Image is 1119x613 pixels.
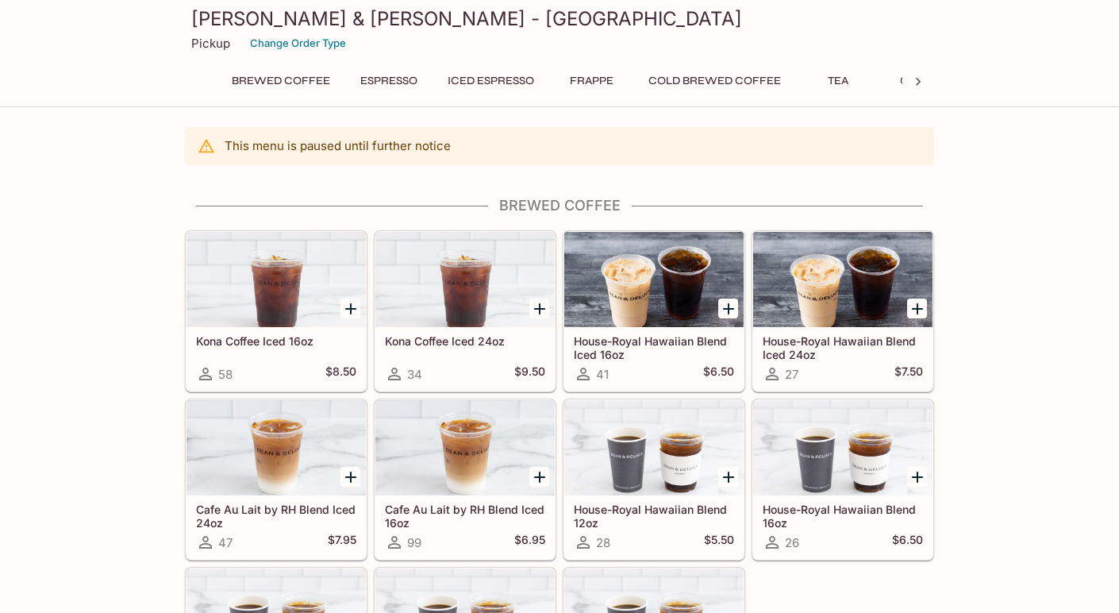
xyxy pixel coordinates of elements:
[785,367,798,382] span: 27
[752,399,933,560] a: House-Royal Hawaiian Blend 16oz26$6.50
[243,31,353,56] button: Change Order Type
[352,70,426,92] button: Espresso
[785,535,799,550] span: 26
[186,231,367,391] a: Kona Coffee Iced 16oz58$8.50
[563,231,744,391] a: House-Royal Hawaiian Blend Iced 16oz41$6.50
[385,503,545,529] h5: Cafe Au Lait by RH Blend Iced 16oz
[752,231,933,391] a: House-Royal Hawaiian Blend Iced 24oz27$7.50
[763,503,923,529] h5: House-Royal Hawaiian Blend 16oz
[186,232,366,327] div: Kona Coffee Iced 16oz
[514,533,545,552] h5: $6.95
[218,535,233,550] span: 47
[894,364,923,384] h5: $7.50
[186,400,366,495] div: Cafe Au Lait by RH Blend Iced 24oz
[328,533,356,552] h5: $7.95
[340,299,360,318] button: Add Kona Coffee Iced 16oz
[753,232,932,327] div: House-Royal Hawaiian Blend Iced 24oz
[907,467,927,487] button: Add House-Royal Hawaiian Blend 16oz
[529,467,549,487] button: Add Cafe Au Lait by RH Blend Iced 16oz
[704,533,734,552] h5: $5.50
[439,70,543,92] button: Iced Espresso
[191,36,230,51] p: Pickup
[892,533,923,552] h5: $6.50
[375,400,555,495] div: Cafe Au Lait by RH Blend Iced 16oz
[185,197,934,214] h4: Brewed Coffee
[340,467,360,487] button: Add Cafe Au Lait by RH Blend Iced 24oz
[886,70,958,92] button: Others
[574,503,734,529] h5: House-Royal Hawaiian Blend 12oz
[703,364,734,384] h5: $6.50
[385,334,545,348] h5: Kona Coffee Iced 24oz
[375,232,555,327] div: Kona Coffee Iced 24oz
[564,400,744,495] div: House-Royal Hawaiian Blend 12oz
[196,334,356,348] h5: Kona Coffee Iced 16oz
[223,70,339,92] button: Brewed Coffee
[225,138,451,153] p: This menu is paused until further notice
[640,70,790,92] button: Cold Brewed Coffee
[529,299,549,318] button: Add Kona Coffee Iced 24oz
[407,535,421,550] span: 99
[375,231,556,391] a: Kona Coffee Iced 24oz34$9.50
[718,467,738,487] button: Add House-Royal Hawaiian Blend 12oz
[375,399,556,560] a: Cafe Au Lait by RH Blend Iced 16oz99$6.95
[196,503,356,529] h5: Cafe Au Lait by RH Blend Iced 24oz
[514,364,545,384] h5: $9.50
[563,399,744,560] a: House-Royal Hawaiian Blend 12oz28$5.50
[574,334,734,360] h5: House-Royal Hawaiian Blend Iced 16oz
[718,299,738,318] button: Add House-Royal Hawaiian Blend Iced 16oz
[564,232,744,327] div: House-Royal Hawaiian Blend Iced 16oz
[907,299,927,318] button: Add House-Royal Hawaiian Blend Iced 24oz
[802,70,874,92] button: Tea
[186,399,367,560] a: Cafe Au Lait by RH Blend Iced 24oz47$7.95
[596,367,609,382] span: 41
[763,334,923,360] h5: House-Royal Hawaiian Blend Iced 24oz
[191,6,928,31] h3: [PERSON_NAME] & [PERSON_NAME] - [GEOGRAPHIC_DATA]
[407,367,422,382] span: 34
[218,367,233,382] span: 58
[556,70,627,92] button: Frappe
[325,364,356,384] h5: $8.50
[596,535,610,550] span: 28
[753,400,932,495] div: House-Royal Hawaiian Blend 16oz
